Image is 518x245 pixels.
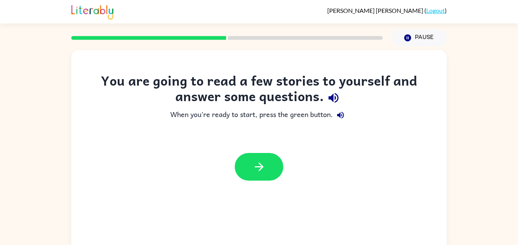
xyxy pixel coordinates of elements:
div: ( ) [327,7,447,14]
button: Pause [392,29,447,47]
div: When you're ready to start, press the green button. [86,108,432,123]
span: [PERSON_NAME] [PERSON_NAME] [327,7,424,14]
a: Logout [426,7,445,14]
div: You are going to read a few stories to yourself and answer some questions. [86,73,432,108]
img: Literably [71,3,113,20]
